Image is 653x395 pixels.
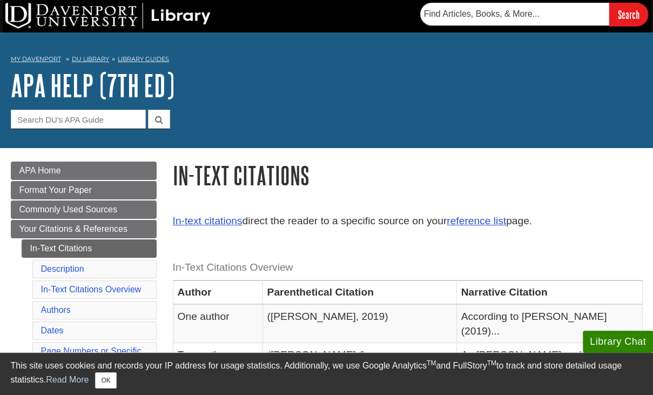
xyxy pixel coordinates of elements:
a: Page Numbers or Specific Parts [41,346,142,369]
button: Library Chat [583,331,653,353]
td: ([PERSON_NAME] & [PERSON_NAME], 2018) [262,343,456,382]
a: Your Citations & References [11,220,157,238]
td: As [PERSON_NAME] and [PERSON_NAME] (2018) say... [456,343,642,382]
a: In-Text Citations Overview [41,285,142,294]
td: Two authors [173,343,262,382]
a: Description [41,264,84,273]
input: Find Articles, Books, & More... [420,3,609,25]
a: Format Your Paper [11,181,157,199]
a: DU Library [72,55,109,63]
span: Format Your Paper [19,185,92,195]
a: Commonly Used Sources [11,200,157,219]
a: In-Text Citations [22,239,157,258]
a: APA Help (7th Ed) [11,69,174,102]
nav: breadcrumb [11,52,643,69]
a: In-text citations [173,215,243,226]
caption: In-Text Citations Overview [173,256,643,280]
form: Searches DU Library's articles, books, and more [420,3,648,26]
a: Authors [41,305,71,314]
a: reference list [447,215,506,226]
th: Narrative Citation [456,280,642,304]
h1: In-Text Citations [173,162,643,189]
span: Your Citations & References [19,224,127,233]
sup: TM [427,359,436,367]
input: Search [609,3,648,26]
a: APA Home [11,162,157,180]
th: Parenthetical Citation [262,280,456,304]
td: According to [PERSON_NAME] (2019)... [456,304,642,343]
a: Read More [46,375,89,384]
a: Library Guides [118,55,169,63]
td: One author [173,304,262,343]
th: Author [173,280,262,304]
a: Dates [41,326,64,335]
input: Search DU's APA Guide [11,110,146,129]
span: APA Home [19,166,61,175]
button: Close [95,372,116,389]
div: This site uses cookies and records your IP address for usage statistics. Additionally, we use Goo... [11,359,643,389]
sup: TM [487,359,496,367]
span: Commonly Used Sources [19,205,117,214]
td: ([PERSON_NAME], 2019) [262,304,456,343]
img: DU Library [5,3,211,29]
a: My Davenport [11,55,61,64]
p: direct the reader to a specific source on your page. [173,213,643,229]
